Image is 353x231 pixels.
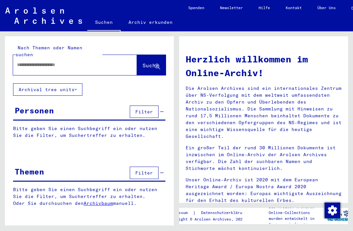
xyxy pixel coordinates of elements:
[5,8,82,24] img: Arolsen_neg.svg
[167,209,193,216] a: Impressum
[13,125,165,139] p: Bitte geben Sie einen Suchbegriff ein oder nutzen Sie die Filter, um Suchertreffer zu erhalten.
[84,200,113,206] a: Archivbaum
[15,166,44,177] div: Themen
[325,203,340,218] img: Zustimmung ändern
[167,216,255,222] p: Copyright © Arolsen Archives, 2021
[186,52,342,80] h1: Herzlich willkommen im Online-Archiv!
[13,186,166,207] p: Bitte geben Sie einen Suchbegriff ein oder nutzen Sie die Filter, um Suchertreffer zu erhalten. O...
[135,109,153,115] span: Filter
[269,204,327,216] p: Die Arolsen Archives Online-Collections
[135,170,153,176] span: Filter
[130,106,159,118] button: Filter
[15,45,82,58] mat-label: Nach Themen oder Namen suchen
[196,209,255,216] a: Datenschutzerklärung
[167,209,255,216] div: |
[15,105,54,116] div: Personen
[324,202,340,218] div: Zustimmung ändern
[143,62,159,69] span: Suche
[13,83,82,96] button: Archival tree units
[269,216,327,227] p: wurden entwickelt in Partnerschaft mit
[137,55,166,75] button: Suche
[87,14,121,31] a: Suchen
[186,176,342,204] p: Unser Online-Archiv ist 2020 mit dem European Heritage Award / Europa Nostra Award 2020 ausgezeic...
[186,85,342,140] p: Die Arolsen Archives sind ein internationales Zentrum über NS-Verfolgung mit dem weltweit umfasse...
[121,14,180,30] a: Archiv erkunden
[130,167,159,179] button: Filter
[186,144,342,172] p: Ein großer Teil der rund 30 Millionen Dokumente ist inzwischen im Online-Archiv der Arolsen Archi...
